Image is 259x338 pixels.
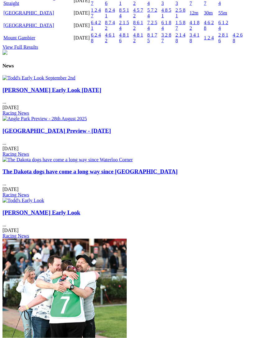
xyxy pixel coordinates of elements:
a: 2 1 4 8 [175,32,185,43]
span: [DATE] [2,146,19,151]
a: 6 4 2 1 [91,20,101,31]
a: [PERSON_NAME] Early Look [DATE] [2,87,101,93]
a: 4 1 8 2 [189,20,199,31]
a: Racing News [2,192,29,197]
a: 1 5 8 7 [175,20,185,31]
a: 2 8 1 6 [218,32,228,43]
a: 4 5 7 2 [133,7,143,18]
a: 2 1 5 4 [119,20,129,31]
a: 8 2 4 1 [105,7,115,18]
img: chasers_homepage.jpg [2,50,7,55]
td: [DATE] [73,20,90,31]
a: View Full Results [2,44,38,50]
a: 6 2 4 8 [91,32,101,43]
span: [DATE] [2,228,19,233]
a: Racing News [2,233,29,238]
div: ... [2,87,257,116]
a: 55m [218,10,227,16]
a: The Dakota dogs have come a long way since [GEOGRAPHIC_DATA] [2,168,178,175]
a: 30m [204,10,213,16]
a: 12m [189,10,198,16]
a: 8 6 1 2 [133,20,143,31]
a: [GEOGRAPHIC_DATA] [3,10,54,16]
a: 4 2 6 8 [233,32,243,43]
a: 8 7 4 2 [105,20,115,31]
span: [DATE] [2,187,19,192]
a: 4 6 2 8 [204,20,214,31]
div: ... [2,127,257,157]
a: 8 5 1 4 [119,7,129,18]
a: Racing News [2,151,29,157]
a: 7 2 5 4 [147,20,157,31]
a: 4 8 1 2 [133,32,143,43]
a: 4 6 1 2 [105,32,115,43]
img: Todd's Early Look September 2nd [2,75,75,81]
a: 1 2 4 7 [91,7,101,18]
a: Mount Gambier [3,35,35,40]
td: [DATE] [73,7,90,19]
td: [DATE] [73,32,90,44]
a: 8 1 7 5 [147,32,157,43]
a: 6 1 2 4 [218,20,228,31]
h4: News [2,63,257,69]
img: Angle Park Preview - 28th August 2025 [2,116,87,122]
a: 1 2 4 [204,35,214,40]
a: [GEOGRAPHIC_DATA] [3,23,54,28]
a: 3 4 1 8 [189,32,199,43]
img: Todd's Early Look [2,198,44,203]
a: 5 7 2 4 [147,7,157,18]
a: [GEOGRAPHIC_DATA] Preview - [DATE] [2,127,111,134]
a: 2 5 8 1 [175,7,185,18]
a: 4 8 5 1 [161,7,171,18]
a: 6 1 8 4 [161,20,171,31]
span: [DATE] [2,105,19,110]
div: ... [2,168,257,198]
a: 4 8 1 6 [119,32,129,43]
div: ... [2,209,257,239]
a: [PERSON_NAME] Early Look [2,209,80,216]
img: The Dakota dogs have come a long way since Waterloo Corner [2,157,133,163]
a: Racing News [2,110,29,116]
a: 3 2 8 7 [161,32,171,43]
